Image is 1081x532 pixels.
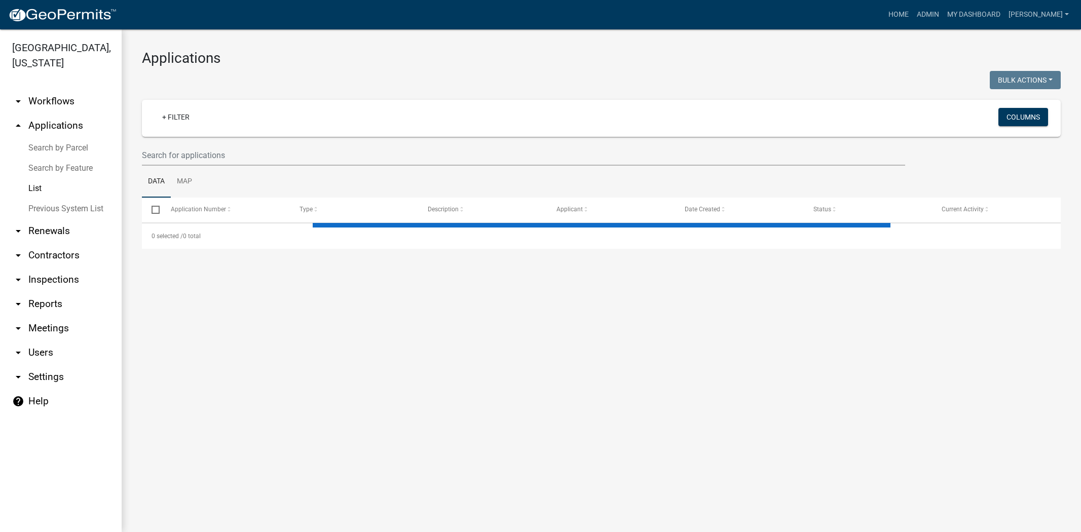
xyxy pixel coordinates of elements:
[547,198,676,222] datatable-header-cell: Applicant
[142,223,1061,249] div: 0 total
[161,198,290,222] datatable-header-cell: Application Number
[913,5,943,24] a: Admin
[942,206,984,213] span: Current Activity
[804,198,933,222] datatable-header-cell: Status
[884,5,913,24] a: Home
[685,206,721,213] span: Date Created
[12,95,24,107] i: arrow_drop_down
[12,274,24,286] i: arrow_drop_down
[290,198,419,222] datatable-header-cell: Type
[932,198,1061,222] datatable-header-cell: Current Activity
[813,206,831,213] span: Status
[300,206,313,213] span: Type
[943,5,1004,24] a: My Dashboard
[1004,5,1073,24] a: [PERSON_NAME]
[12,347,24,359] i: arrow_drop_down
[12,298,24,310] i: arrow_drop_down
[142,198,161,222] datatable-header-cell: Select
[171,206,227,213] span: Application Number
[12,322,24,334] i: arrow_drop_down
[12,225,24,237] i: arrow_drop_down
[428,206,459,213] span: Description
[418,198,547,222] datatable-header-cell: Description
[154,108,198,126] a: + Filter
[142,50,1061,67] h3: Applications
[556,206,583,213] span: Applicant
[142,145,905,166] input: Search for applications
[152,233,183,240] span: 0 selected /
[142,166,171,198] a: Data
[998,108,1048,126] button: Columns
[12,395,24,407] i: help
[12,371,24,383] i: arrow_drop_down
[990,71,1061,89] button: Bulk Actions
[12,249,24,261] i: arrow_drop_down
[12,120,24,132] i: arrow_drop_up
[675,198,804,222] datatable-header-cell: Date Created
[171,166,198,198] a: Map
